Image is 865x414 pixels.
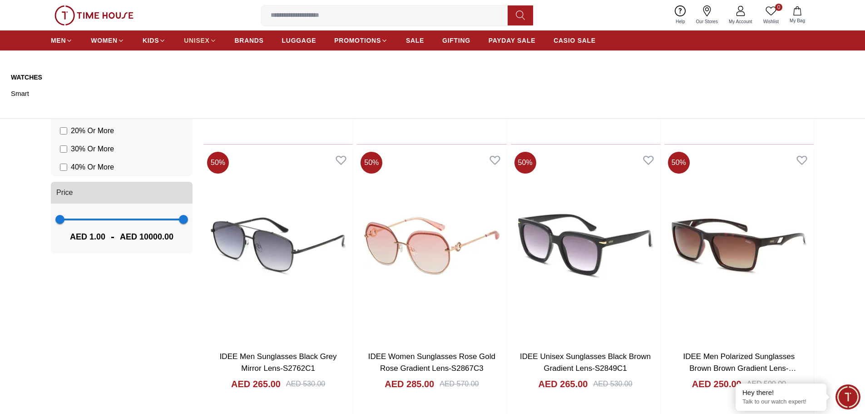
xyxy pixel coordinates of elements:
[554,32,596,49] a: CASIO SALE
[71,162,114,173] span: 40 % Or More
[143,32,166,49] a: KIDS
[334,32,388,49] a: PROMOTIONS
[742,388,820,397] div: Hey there!
[784,5,811,26] button: My Bag
[758,4,784,27] a: 0Wishlist
[670,4,691,27] a: Help
[747,379,786,389] div: AED 500.00
[60,145,67,153] input: 30% Or More
[786,17,809,24] span: My Bag
[235,36,264,45] span: BRANDS
[742,398,820,406] p: Talk to our watch expert!
[725,18,756,25] span: My Account
[71,125,114,136] span: 20 % Or More
[683,352,796,384] a: IDEE Men Polarized Sunglasses Brown Brown Gradient Lens-S2858C2P
[442,36,470,45] span: GIFTING
[385,378,434,390] h4: AED 285.00
[282,32,316,49] a: LUGGAGE
[51,36,66,45] span: MEN
[143,36,159,45] span: KIDS
[368,352,495,373] a: IDEE Women Sunglasses Rose Gold Rose Gradient Lens-S2867C3
[554,36,596,45] span: CASIO SALE
[489,32,535,49] a: PAYDAY SALE
[56,187,73,198] span: Price
[539,378,588,390] h4: AED 265.00
[775,4,782,11] span: 0
[692,378,741,390] h4: AED 250.00
[11,73,122,82] a: Watches
[220,352,337,373] a: IDEE Men Sunglasses Black Grey Mirror Lens-S2762C1
[60,164,67,171] input: 40% Or More
[184,36,209,45] span: UNISEX
[60,127,67,135] input: 20% Or More
[91,32,124,49] a: WOMEN
[334,36,381,45] span: PROMOTIONS
[361,152,382,174] span: 50 %
[668,152,690,174] span: 50 %
[514,152,536,174] span: 50 %
[691,4,723,27] a: Our Stores
[760,18,782,25] span: Wishlist
[489,36,535,45] span: PAYDAY SALE
[91,36,118,45] span: WOMEN
[231,378,281,390] h4: AED 265.00
[357,148,506,344] img: IDEE Women Sunglasses Rose Gold Rose Gradient Lens-S2867C3
[235,32,264,49] a: BRANDS
[511,148,660,344] img: IDEE Unisex Sunglasses Black Brown Gradient Lens-S2849C1
[120,230,173,243] span: AED 10000.00
[406,36,424,45] span: SALE
[406,32,424,49] a: SALE
[692,18,722,25] span: Our Stores
[442,32,470,49] a: GIFTING
[71,144,114,155] span: 30 % Or More
[11,87,122,100] a: Smart
[70,230,105,243] span: AED 1.00
[440,379,479,389] div: AED 570.00
[105,229,120,244] span: -
[184,32,216,49] a: UNISEX
[54,5,133,25] img: ...
[207,152,229,174] span: 50 %
[672,18,689,25] span: Help
[520,352,651,373] a: IDEE Unisex Sunglasses Black Brown Gradient Lens-S2849C1
[835,384,860,409] div: Chat Widget
[51,182,193,204] button: Price
[664,148,814,344] img: IDEE Men Polarized Sunglasses Brown Brown Gradient Lens-S2858C2P
[593,379,632,389] div: AED 530.00
[286,379,325,389] div: AED 530.00
[51,32,73,49] a: MEN
[203,148,353,344] img: IDEE Men Sunglasses Black Grey Mirror Lens-S2762C1
[282,36,316,45] span: LUGGAGE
